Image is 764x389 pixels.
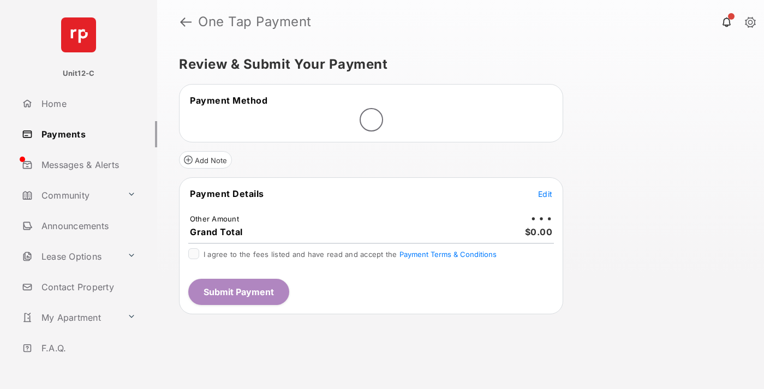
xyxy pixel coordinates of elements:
[17,243,123,270] a: Lease Options
[538,189,552,199] span: Edit
[17,121,157,147] a: Payments
[17,152,157,178] a: Messages & Alerts
[179,58,733,71] h5: Review & Submit Your Payment
[17,274,157,300] a: Contact Property
[190,95,267,106] span: Payment Method
[63,68,95,79] p: Unit12-C
[190,188,264,199] span: Payment Details
[538,188,552,199] button: Edit
[179,151,232,169] button: Add Note
[190,226,243,237] span: Grand Total
[17,91,157,117] a: Home
[17,182,123,208] a: Community
[198,15,312,28] strong: One Tap Payment
[189,214,240,224] td: Other Amount
[188,279,289,305] button: Submit Payment
[399,250,497,259] button: I agree to the fees listed and have read and accept the
[61,17,96,52] img: svg+xml;base64,PHN2ZyB4bWxucz0iaHR0cDovL3d3dy53My5vcmcvMjAwMC9zdmciIHdpZHRoPSI2NCIgaGVpZ2h0PSI2NC...
[525,226,553,237] span: $0.00
[17,213,157,239] a: Announcements
[17,335,157,361] a: F.A.Q.
[17,304,123,331] a: My Apartment
[204,250,497,259] span: I agree to the fees listed and have read and accept the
